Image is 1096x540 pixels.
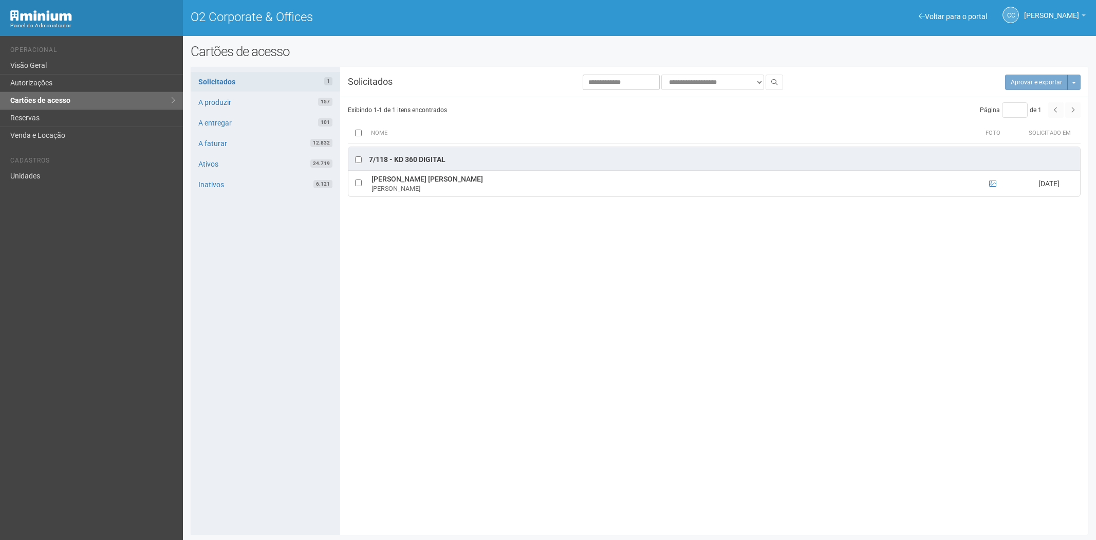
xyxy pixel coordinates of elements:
[1038,179,1060,188] span: [DATE]
[324,77,332,85] span: 1
[989,179,996,188] a: Ver foto
[348,106,447,114] span: Exibindo 1-1 de 1 itens encontrados
[191,175,340,194] a: Inativos6.121
[1002,7,1019,23] a: CC
[318,118,332,127] span: 101
[191,154,340,174] a: Ativos24.719
[191,10,632,24] h1: O2 Corporate & Offices
[10,21,175,30] div: Painel do Administrador
[191,72,340,92] a: Solicitados1
[1024,2,1079,20] span: Camila Catarina Lima
[10,10,72,21] img: Minium
[191,93,340,112] a: A produzir157
[191,44,1089,59] h2: Cartões de acesso
[369,171,967,196] td: [PERSON_NAME] [PERSON_NAME]
[10,46,175,57] li: Operacional
[371,184,964,193] div: [PERSON_NAME]
[191,134,340,153] a: A faturar12.832
[1029,130,1071,136] span: Solicitado em
[980,106,1042,114] span: Página de 1
[191,113,340,133] a: A entregar101
[318,98,332,106] span: 157
[369,155,445,165] div: 7/118 - KD 360 digital
[340,77,465,86] h3: Solicitados
[310,159,332,168] span: 24.719
[313,180,332,188] span: 6.121
[10,157,175,168] li: Cadastros
[310,139,332,147] span: 12.832
[1024,13,1086,21] a: [PERSON_NAME]
[368,123,968,143] th: Nome
[919,12,987,21] a: Voltar para o portal
[968,123,1019,143] th: Foto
